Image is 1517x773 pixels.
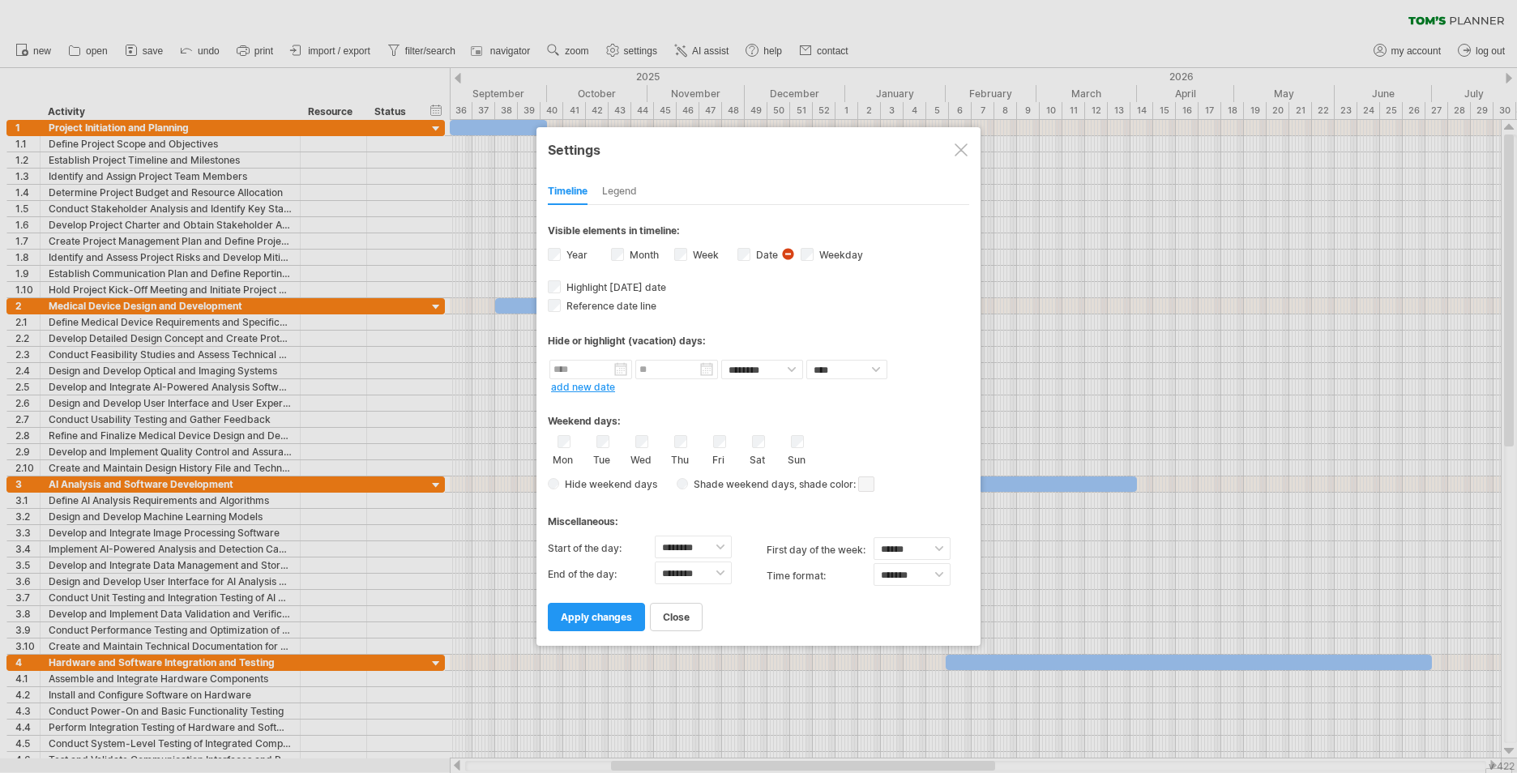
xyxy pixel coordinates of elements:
[548,399,969,431] div: Weekend days:
[767,537,874,563] label: first day of the week:
[563,300,656,312] span: Reference date line
[708,451,729,466] label: Fri
[630,451,651,466] label: Wed
[561,611,632,623] span: apply changes
[794,475,874,494] span: , shade color:
[602,179,637,205] div: Legend
[559,478,657,490] span: Hide weekend days
[858,476,874,492] span: click here to change the shade color
[650,603,703,631] a: close
[690,249,719,261] label: Week
[548,536,655,562] label: Start of the day:
[563,249,588,261] label: Year
[753,249,778,261] label: Date
[548,562,655,587] label: End of the day:
[626,249,659,261] label: Month
[816,249,863,261] label: Weekday
[548,335,969,347] div: Hide or highlight (vacation) days:
[563,281,666,293] span: Highlight [DATE] date
[688,478,794,490] span: Shade weekend days
[669,451,690,466] label: Thu
[553,451,573,466] label: Mon
[548,135,969,164] div: Settings
[548,179,588,205] div: Timeline
[767,563,874,589] label: Time format:
[551,381,615,393] a: add new date
[747,451,767,466] label: Sat
[592,451,612,466] label: Tue
[548,500,969,532] div: Miscellaneous:
[786,451,806,466] label: Sun
[548,603,645,631] a: apply changes
[548,224,969,241] div: Visible elements in timeline:
[663,611,690,623] span: close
